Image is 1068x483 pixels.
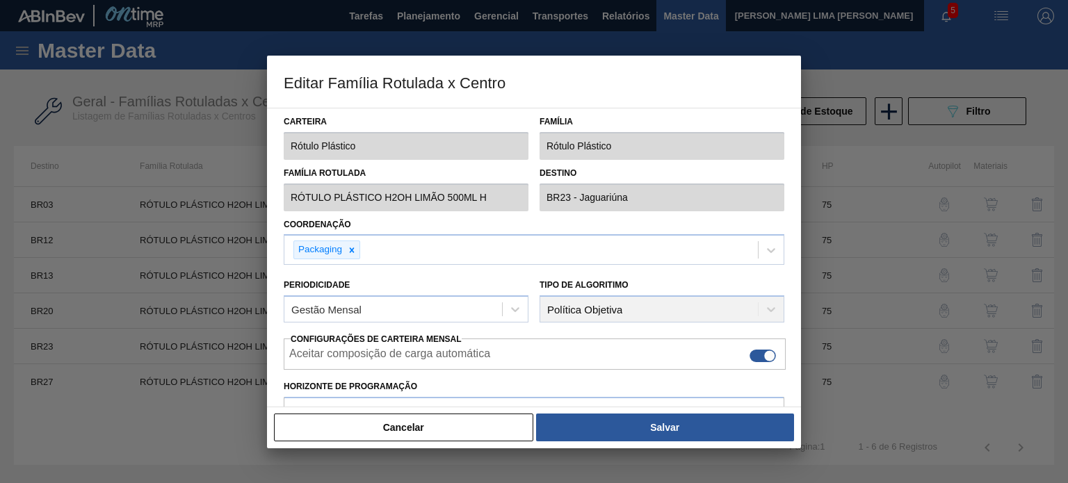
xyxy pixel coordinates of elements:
label: Família [540,112,784,132]
div: Gestão Mensal [291,304,362,316]
button: Cancelar [274,414,533,441]
label: Família Rotulada [284,163,528,183]
label: Aceitar composição de carga automática [289,347,490,364]
button: Salvar [536,414,794,441]
label: Tipo de Algoritimo [540,280,629,290]
label: Horizonte de Programação [284,377,784,397]
label: Destino [540,163,784,183]
span: Configurações de Carteira Mensal [291,334,462,344]
h3: Editar Família Rotulada x Centro [267,56,801,108]
label: Carteira [284,112,528,132]
label: Periodicidade [284,280,350,290]
div: Packaging [294,241,344,259]
label: Coordenação [284,220,351,229]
